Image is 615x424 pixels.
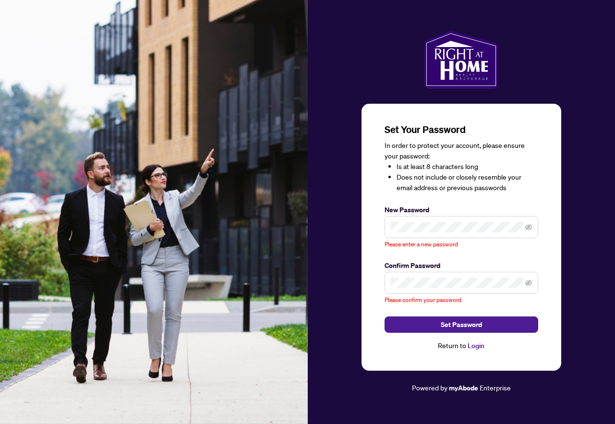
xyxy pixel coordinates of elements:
img: ma-logo [424,31,498,88]
span: eye-invisible [525,279,532,286]
a: myAbode [449,383,478,393]
button: Set Password [385,316,538,333]
div: In order to protect your account, please ensure your password: [385,140,538,193]
li: Does not include or closely resemble your email address or previous passwords [397,172,538,193]
span: Please enter a new password [385,241,458,248]
span: Enterprise [480,383,511,392]
span: Powered by [412,383,447,392]
span: Set Password [441,317,482,332]
label: New Password [385,205,538,215]
div: Return to [385,340,538,351]
label: Confirm Password [385,260,538,271]
span: eye-invisible [525,224,532,230]
h3: Set Your Password [385,123,538,136]
span: Please confirm your password [385,296,461,303]
a: Login [468,341,484,350]
li: Is at least 8 characters long [397,161,538,172]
